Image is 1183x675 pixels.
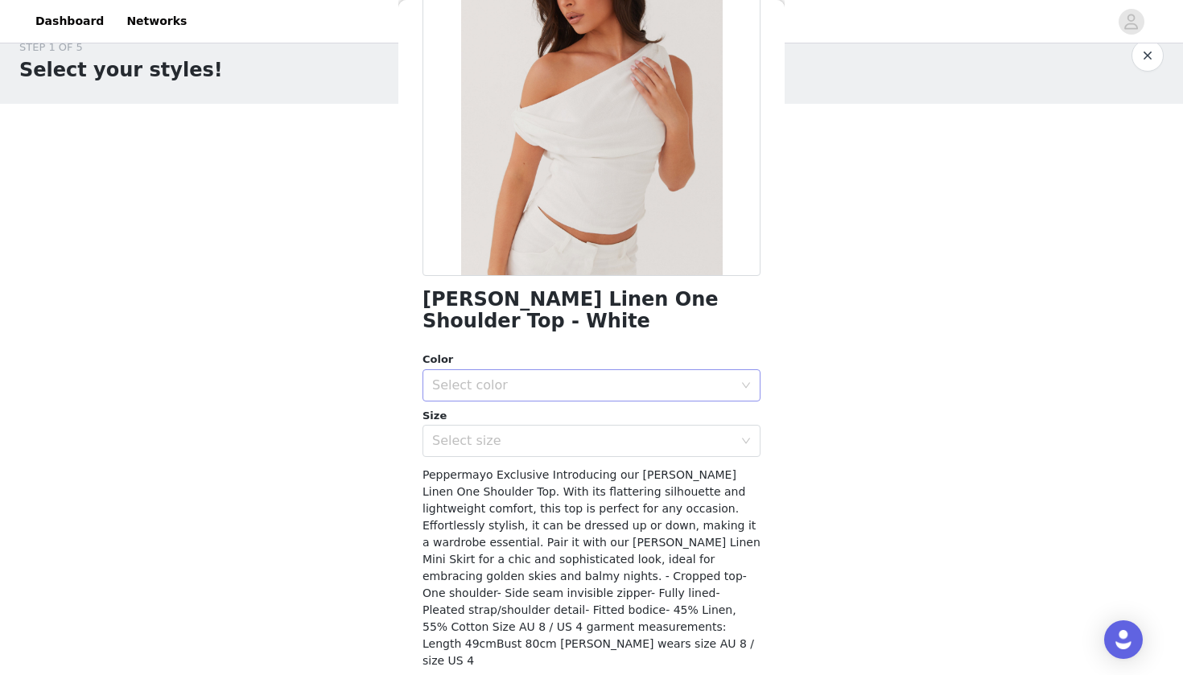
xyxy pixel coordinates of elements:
[432,377,733,393] div: Select color
[1123,9,1139,35] div: avatar
[741,436,751,447] i: icon: down
[422,408,760,424] div: Size
[117,3,196,39] a: Networks
[1104,620,1143,659] div: Open Intercom Messenger
[26,3,113,39] a: Dashboard
[422,289,760,332] h1: [PERSON_NAME] Linen One Shoulder Top - White
[19,39,223,56] div: STEP 1 OF 5
[19,56,223,84] h1: Select your styles!
[432,433,733,449] div: Select size
[422,352,760,368] div: Color
[422,468,760,667] span: Peppermayo Exclusive Introducing our [PERSON_NAME] Linen One Shoulder Top. With its flattering si...
[741,381,751,392] i: icon: down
